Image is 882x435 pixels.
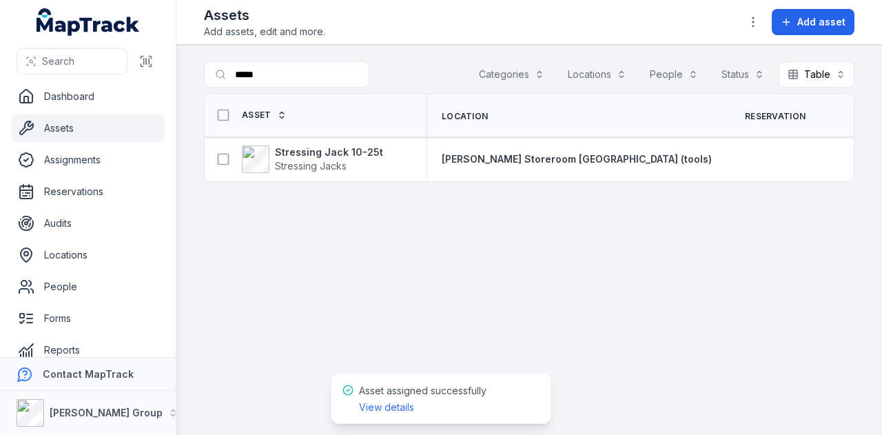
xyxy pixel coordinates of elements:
[275,160,347,172] span: Stressing Jacks
[242,110,287,121] a: Asset
[42,54,74,68] span: Search
[401,401,498,413] span: Fetched geolocation!
[442,152,712,166] a: [PERSON_NAME] Storeroom [GEOGRAPHIC_DATA] (tools)
[43,368,134,380] strong: Contact MapTrack
[712,61,773,88] button: Status
[470,61,553,88] button: Categories
[11,336,165,364] a: Reports
[745,111,806,122] span: Reservation
[50,407,163,418] strong: [PERSON_NAME] Group
[559,61,635,88] button: Locations
[11,241,165,269] a: Locations
[204,6,325,25] h2: Assets
[242,110,271,121] span: Asset
[359,401,414,414] a: View details
[17,48,127,74] button: Search
[11,273,165,301] a: People
[11,178,165,205] a: Reservations
[11,83,165,110] a: Dashboard
[779,61,854,88] button: Table
[442,153,712,165] span: [PERSON_NAME] Storeroom [GEOGRAPHIC_DATA] (tools)
[204,25,325,39] span: Add assets, edit and more.
[772,9,854,35] button: Add asset
[242,145,383,173] a: Stressing Jack 10-25tStressing Jacks
[641,61,707,88] button: People
[11,210,165,237] a: Audits
[11,146,165,174] a: Assignments
[37,8,140,36] a: MapTrack
[11,114,165,142] a: Assets
[442,111,488,122] span: Location
[359,385,486,413] span: Asset assigned successfully
[797,15,845,29] span: Add asset
[275,145,383,159] strong: Stressing Jack 10-25t
[11,305,165,332] a: Forms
